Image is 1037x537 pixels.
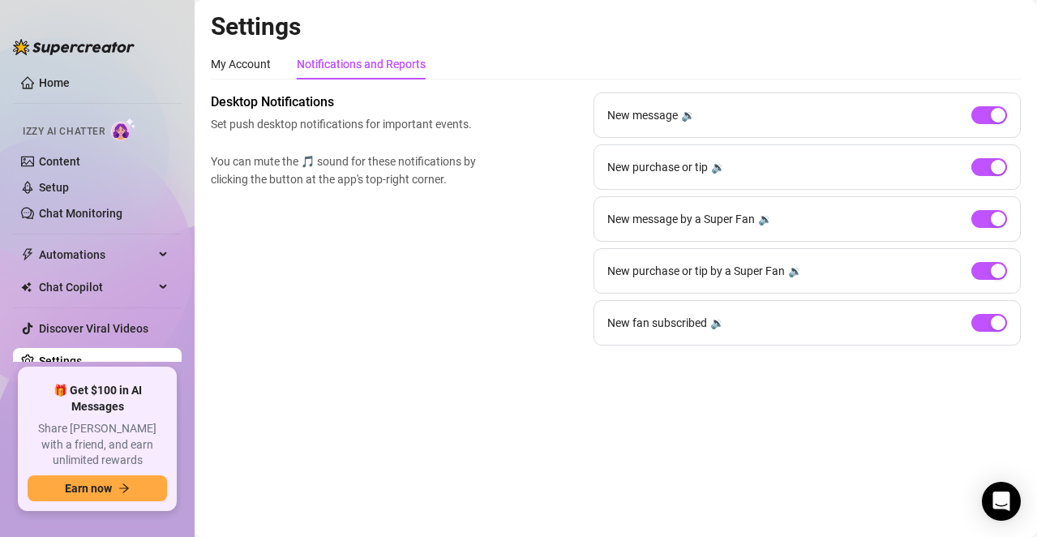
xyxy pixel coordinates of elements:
[211,153,483,188] span: You can mute the 🎵 sound for these notifications by clicking the button at the app's top-right co...
[681,106,695,124] div: 🔉
[21,248,34,261] span: thunderbolt
[118,483,130,494] span: arrow-right
[607,106,678,124] span: New message
[758,210,772,228] div: 🔉
[982,482,1021,521] div: Open Intercom Messenger
[39,76,70,89] a: Home
[607,158,708,176] span: New purchase or tip
[607,210,755,228] span: New message by a Super Fan
[39,274,154,300] span: Chat Copilot
[211,55,271,73] div: My Account
[39,181,69,194] a: Setup
[39,354,82,367] a: Settings
[28,475,167,501] button: Earn nowarrow-right
[28,421,167,469] span: Share [PERSON_NAME] with a friend, and earn unlimited rewards
[607,262,785,280] span: New purchase or tip by a Super Fan
[39,242,154,268] span: Automations
[65,482,112,495] span: Earn now
[211,92,483,112] span: Desktop Notifications
[788,262,802,280] div: 🔉
[39,155,80,168] a: Content
[711,158,725,176] div: 🔉
[211,11,1021,42] h2: Settings
[21,281,32,293] img: Chat Copilot
[607,314,707,332] span: New fan subscribed
[23,124,105,140] span: Izzy AI Chatter
[297,55,426,73] div: Notifications and Reports
[28,383,167,415] span: 🎁 Get $100 in AI Messages
[710,314,724,332] div: 🔉
[211,115,483,133] span: Set push desktop notifications for important events.
[13,39,135,55] img: logo-BBDzfeDw.svg
[39,322,148,335] a: Discover Viral Videos
[39,207,122,220] a: Chat Monitoring
[111,118,136,141] img: AI Chatter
